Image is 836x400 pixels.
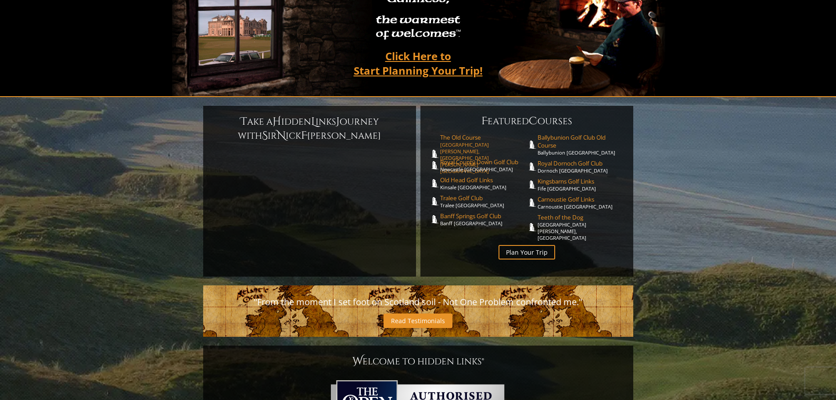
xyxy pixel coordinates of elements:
h1: Welcome To Hidden Links® [212,354,624,368]
span: Banff Springs Golf Club [440,212,527,220]
span: The Old Course [440,133,527,141]
a: Carnoustie Golf LinksCarnoustie [GEOGRAPHIC_DATA] [538,195,624,210]
a: Royal Dornoch Golf ClubDornoch [GEOGRAPHIC_DATA] [538,159,624,174]
p: "From the moment I set foot on Scotland soil - Not One Problem confronted me." [212,294,624,310]
a: The Old Course[GEOGRAPHIC_DATA][PERSON_NAME], [GEOGRAPHIC_DATA][PERSON_NAME] [GEOGRAPHIC_DATA] [440,133,527,174]
span: Royal Dornoch Golf Club [538,159,624,167]
span: N [277,129,286,143]
a: Plan Your Trip [499,245,555,259]
a: Royal County Down Golf ClubNewcastle [GEOGRAPHIC_DATA] [440,158,527,173]
a: Banff Springs Golf ClubBanff [GEOGRAPHIC_DATA] [440,212,527,227]
span: H [273,115,281,129]
span: Royal County Down Golf Club [440,158,527,166]
span: Teeth of the Dog [538,213,624,221]
span: F [301,129,307,143]
span: S [262,129,268,143]
a: Teeth of the Dog[GEOGRAPHIC_DATA][PERSON_NAME], [GEOGRAPHIC_DATA] [538,213,624,241]
a: Kingsbarns Golf LinksFife [GEOGRAPHIC_DATA] [538,177,624,192]
h6: ake a idden inks ourney with ir ick [PERSON_NAME] [212,115,407,143]
a: Tralee Golf ClubTralee [GEOGRAPHIC_DATA] [440,194,527,209]
span: L [311,115,316,129]
a: Click Here toStart Planning Your Trip! [345,46,492,81]
span: J [336,115,340,129]
span: C [529,114,538,128]
span: Carnoustie Golf Links [538,195,624,203]
a: Old Head Golf LinksKinsale [GEOGRAPHIC_DATA] [440,176,527,191]
span: Tralee Golf Club [440,194,527,202]
span: Kingsbarns Golf Links [538,177,624,185]
span: Ballybunion Golf Club Old Course [538,133,624,149]
a: Read Testimonials [384,314,452,328]
span: F [481,114,488,128]
span: Old Head Golf Links [440,176,527,184]
a: Ballybunion Golf Club Old CourseBallybunion [GEOGRAPHIC_DATA] [538,133,624,156]
span: T [240,115,247,129]
h6: eatured ourses [429,114,624,128]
